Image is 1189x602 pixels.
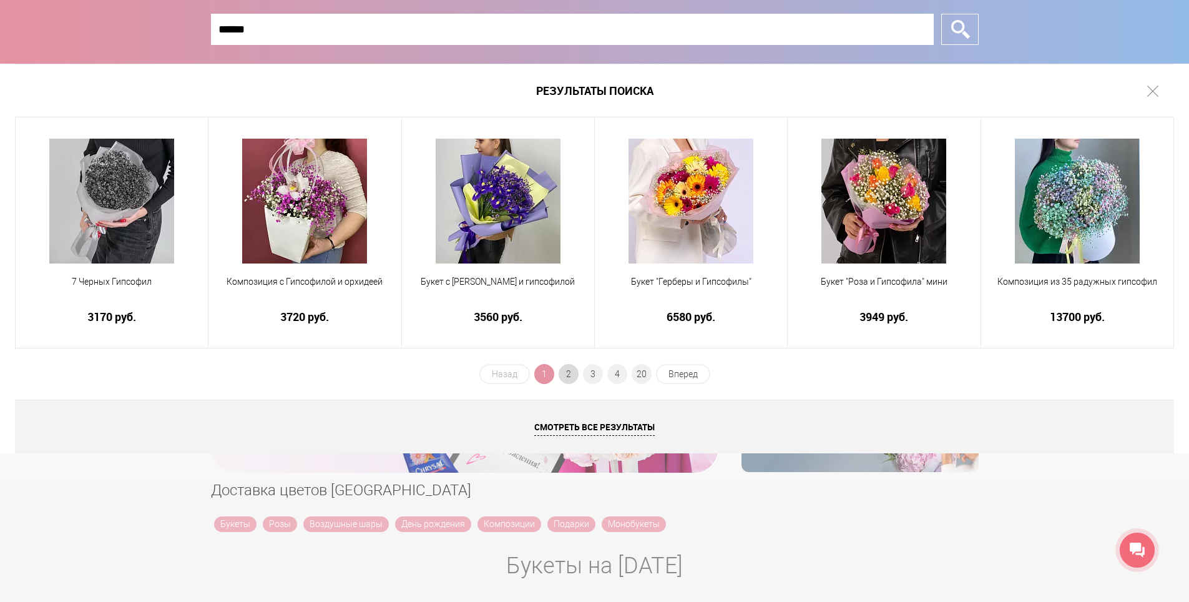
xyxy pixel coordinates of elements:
[24,310,200,323] a: 3170 руб.
[603,275,779,289] span: Букет "Герберы и Гипсофилы"
[989,275,1165,289] span: Композиция из 35 радужных гипсофил
[15,64,1174,117] h1: Результаты поиска
[479,364,530,384] span: Назад
[559,364,579,384] a: 2
[796,275,972,303] a: Букет "Роза и Гипсофила" мини
[989,275,1165,303] a: Композиция из 35 радужных гипсофил
[410,310,586,323] a: 3560 руб.
[217,310,393,323] a: 3720 руб.
[49,139,174,264] img: 7 Черных Гипсофил
[24,275,200,289] span: 7 Черных Гипсофил
[242,139,367,264] img: Композиция с Гипсофилой и орхидеей
[217,275,393,303] a: Композиция с Гипсофилой и орхидеей
[796,275,972,289] span: Букет "Роза и Гипсофила" мини
[436,139,560,264] img: Букет с ирисами и гипсофилой
[24,275,200,303] a: 7 Черных Гипсофил
[603,275,779,303] a: Букет "Герберы и Гипсофилы"
[603,310,779,323] a: 6580 руб.
[217,275,393,289] span: Композиция с Гипсофилой и орхидеей
[989,310,1165,323] a: 13700 руб.
[656,364,710,384] a: Вперед
[410,275,586,289] span: Букет с [PERSON_NAME] и гипсофилой
[607,364,627,384] a: 4
[629,139,753,264] img: Букет "Герберы и Гипсофилы"
[15,400,1174,453] a: Смотреть все результаты
[796,310,972,323] a: 3949 руб.
[1015,139,1140,264] img: Композиция из 35 радужных гипсофил
[583,364,603,384] a: 3
[821,139,946,264] img: Букет "Роза и Гипсофила" мини
[410,275,586,303] a: Букет с [PERSON_NAME] и гипсофилой
[534,364,554,384] span: 1
[632,364,652,384] a: 20
[534,421,655,436] span: Смотреть все результаты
